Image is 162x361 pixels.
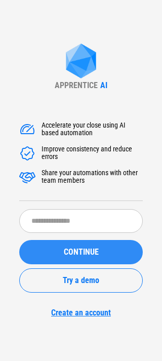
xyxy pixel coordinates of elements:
[19,308,143,317] a: Create an account
[100,81,107,90] div: AI
[42,122,143,138] div: Accelerate your close using AI based automation
[64,248,99,256] span: CONTINUE
[19,122,35,138] img: Accelerate
[19,268,143,293] button: Try a demo
[19,240,143,264] button: CONTINUE
[63,276,99,285] span: Try a demo
[61,44,101,81] img: Apprentice AI
[19,169,35,185] img: Accelerate
[55,81,98,90] div: APPRENTICE
[42,169,143,185] div: Share your automations with other team members
[42,145,143,162] div: Improve consistency and reduce errors
[19,145,35,162] img: Accelerate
